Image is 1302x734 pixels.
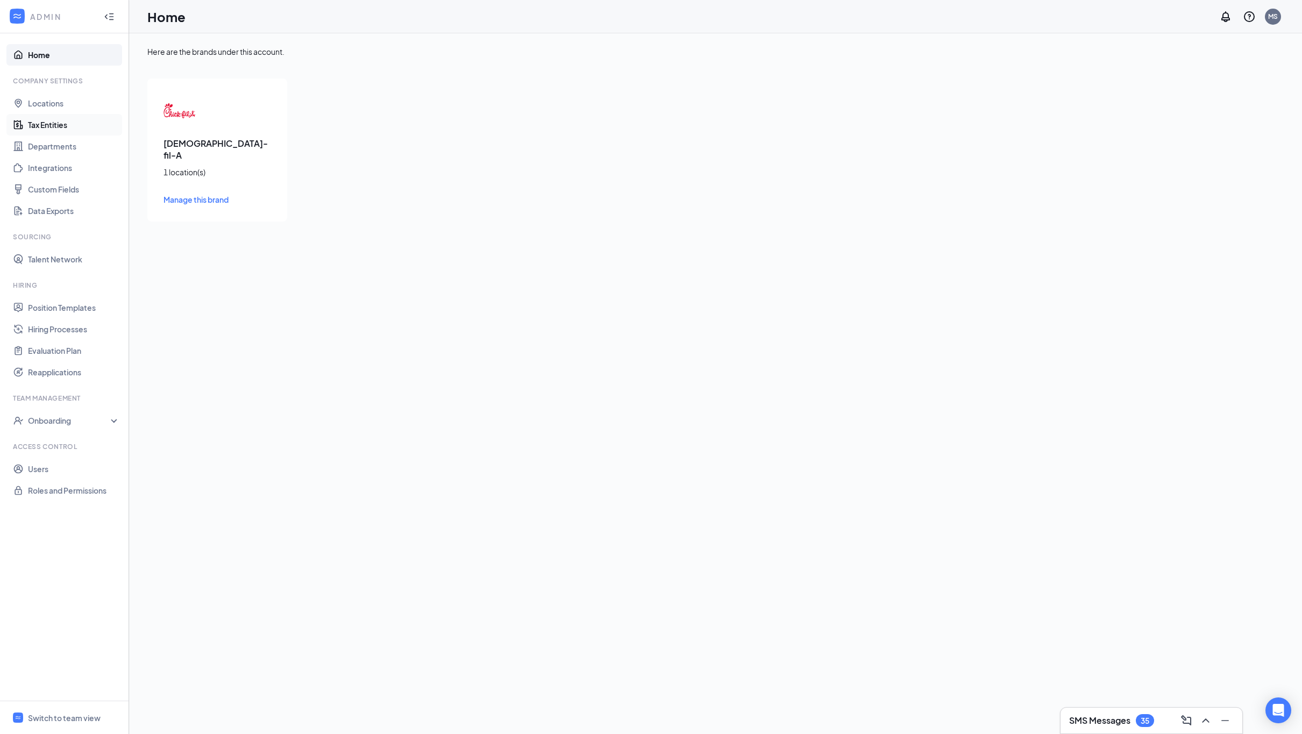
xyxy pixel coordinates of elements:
[12,11,23,22] svg: WorkstreamLogo
[163,195,229,204] span: Manage this brand
[28,340,120,361] a: Evaluation Plan
[1216,712,1234,729] button: Minimize
[28,248,120,270] a: Talent Network
[30,11,94,22] div: ADMIN
[13,76,118,85] div: Company Settings
[28,415,111,426] div: Onboarding
[1069,715,1130,726] h3: SMS Messages
[163,95,196,127] img: Chick-fil-A logo
[163,167,271,177] div: 1 location(s)
[147,46,1284,57] div: Here are the brands under this account.
[1265,697,1291,723] div: Open Intercom Messenger
[1178,712,1195,729] button: ComposeMessage
[28,712,101,723] div: Switch to team view
[1219,714,1232,727] svg: Minimize
[163,138,271,161] h3: [DEMOGRAPHIC_DATA]-fil-A
[28,318,120,340] a: Hiring Processes
[1197,712,1214,729] button: ChevronUp
[28,157,120,179] a: Integrations
[1219,10,1232,23] svg: Notifications
[28,179,120,200] a: Custom Fields
[104,11,115,22] svg: Collapse
[13,442,118,451] div: Access control
[1268,12,1278,21] div: MS
[13,394,118,403] div: Team Management
[15,714,22,721] svg: WorkstreamLogo
[28,480,120,501] a: Roles and Permissions
[28,44,120,66] a: Home
[1199,714,1212,727] svg: ChevronUp
[28,361,120,383] a: Reapplications
[13,281,118,290] div: Hiring
[13,232,118,241] div: Sourcing
[147,8,186,26] h1: Home
[13,415,24,426] svg: UserCheck
[28,458,120,480] a: Users
[163,194,271,205] a: Manage this brand
[28,200,120,222] a: Data Exports
[1180,714,1193,727] svg: ComposeMessage
[1243,10,1256,23] svg: QuestionInfo
[28,297,120,318] a: Position Templates
[28,114,120,136] a: Tax Entities
[28,136,120,157] a: Departments
[1141,716,1149,725] div: 35
[28,92,120,114] a: Locations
